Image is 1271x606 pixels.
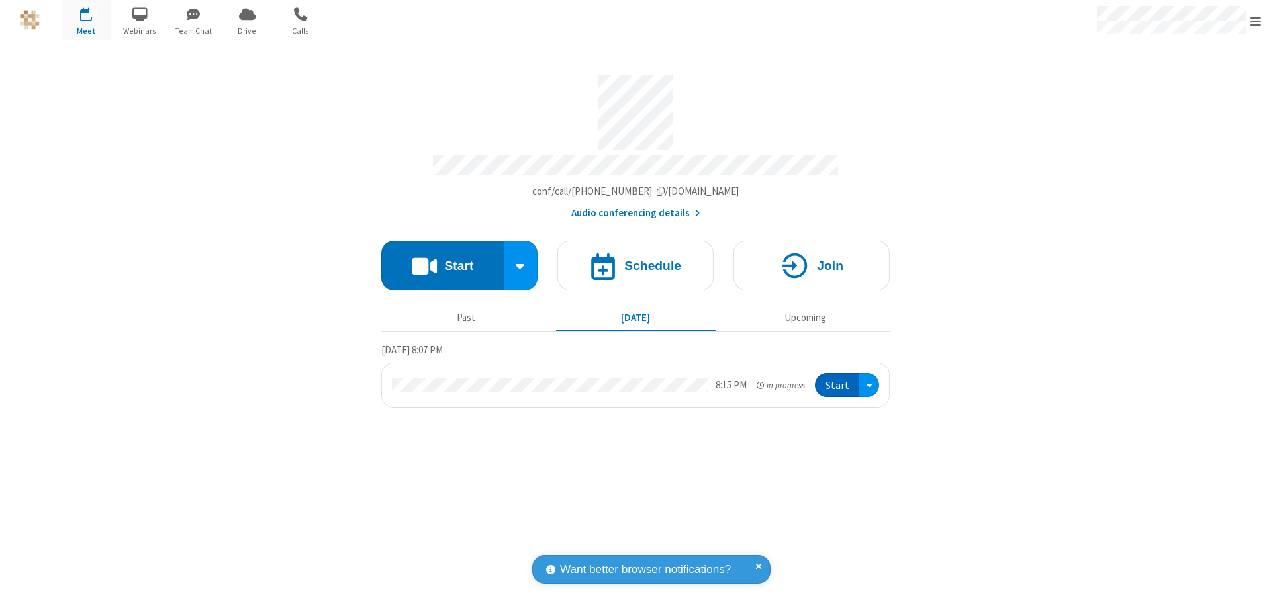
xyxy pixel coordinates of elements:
[815,373,859,398] button: Start
[757,379,805,392] em: in progress
[726,305,885,330] button: Upcoming
[624,259,681,272] h4: Schedule
[169,25,218,37] span: Team Chat
[381,343,443,356] span: [DATE] 8:07 PM
[532,185,739,197] span: Copy my meeting room link
[115,25,165,37] span: Webinars
[859,373,879,398] div: Open menu
[504,241,538,290] div: Start conference options
[222,25,272,37] span: Drive
[20,10,40,30] img: QA Selenium DO NOT DELETE OR CHANGE
[387,305,546,330] button: Past
[381,342,890,408] section: Today's Meetings
[532,184,739,199] button: Copy my meeting room linkCopy my meeting room link
[556,305,716,330] button: [DATE]
[89,7,98,17] div: 1
[557,241,714,290] button: Schedule
[381,241,504,290] button: Start
[571,206,700,221] button: Audio conferencing details
[276,25,326,37] span: Calls
[62,25,111,37] span: Meet
[560,561,731,578] span: Want better browser notifications?
[716,378,747,393] div: 8:15 PM
[817,259,843,272] h4: Join
[733,241,890,290] button: Join
[381,65,890,221] section: Account details
[444,259,473,272] h4: Start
